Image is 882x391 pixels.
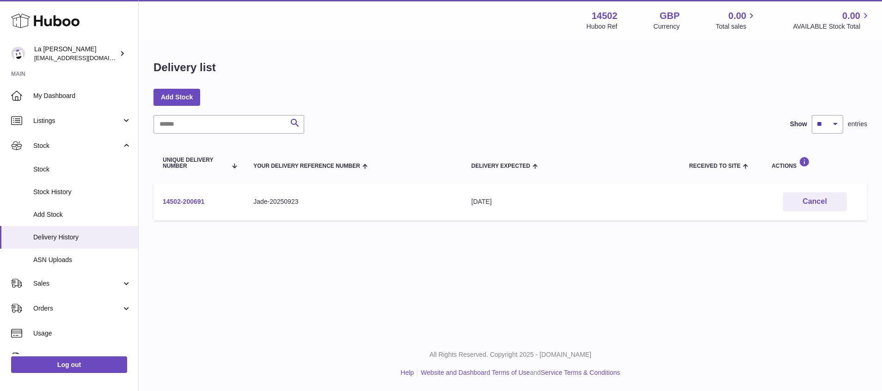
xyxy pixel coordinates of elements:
div: Jade-20250923 [253,197,453,206]
span: Stock [33,165,131,174]
div: La [PERSON_NAME] [34,45,117,62]
span: Sales [33,279,122,288]
span: Listings [33,116,122,125]
span: Stock History [33,188,131,196]
span: AVAILABLE Stock Total [793,22,871,31]
span: Delivery History [33,233,131,242]
span: Unique Delivery Number [163,157,227,169]
div: Currency [654,22,680,31]
img: internalAdmin-14502@internal.huboo.com [11,47,25,61]
a: Log out [11,356,127,373]
span: Your Delivery Reference Number [253,163,360,169]
span: Received to Site [689,163,741,169]
span: Orders [33,304,122,313]
span: Stock [33,141,122,150]
span: entries [848,120,867,128]
span: 0.00 [842,10,860,22]
div: [DATE] [472,197,671,206]
span: [EMAIL_ADDRESS][DOMAIN_NAME] [34,54,136,61]
strong: GBP [660,10,680,22]
div: Actions [772,157,858,169]
span: ASN Uploads [33,256,131,264]
span: Add Stock [33,210,131,219]
p: All Rights Reserved. Copyright 2025 - [DOMAIN_NAME] [146,350,875,359]
label: Show [790,120,807,128]
a: Help [401,369,414,376]
li: and [417,368,620,377]
a: Website and Dashboard Terms of Use [421,369,530,376]
span: Delivery Expected [472,163,530,169]
div: Huboo Ref [587,22,618,31]
span: 0.00 [729,10,747,22]
a: 0.00 Total sales [716,10,757,31]
span: Total sales [716,22,757,31]
a: Add Stock [153,89,200,105]
a: 0.00 AVAILABLE Stock Total [793,10,871,31]
strong: 14502 [592,10,618,22]
span: Usage [33,329,131,338]
a: Service Terms & Conditions [541,369,620,376]
span: My Dashboard [33,92,131,100]
button: Cancel [783,192,847,211]
h1: Delivery list [153,60,216,75]
a: 14502-200691 [163,198,204,205]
